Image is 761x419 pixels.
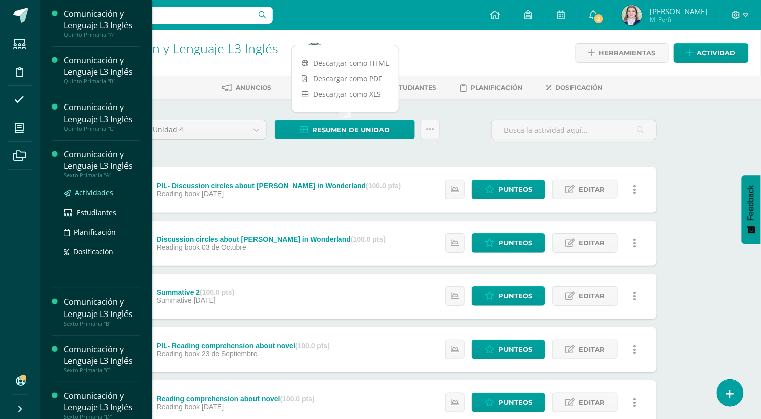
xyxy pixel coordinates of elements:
a: Planificación [460,80,522,96]
span: Mi Perfil [650,15,707,24]
img: 08088c3899e504a44bc1e116c0e85173.png [622,5,642,25]
a: Comunicación y Lenguaje L3 InglésQuinto Primaria "B" [64,55,140,85]
a: Descargar como HTML [292,55,399,71]
div: Quinto Primaria 'C' [78,55,293,65]
span: Actividades [75,188,113,197]
span: Planificación [74,227,116,237]
span: Herramientas [599,44,656,62]
span: 23 de Septiembre [202,350,258,358]
a: Punteos [472,180,545,199]
a: Dosificación [546,80,603,96]
span: Anuncios [236,84,271,91]
span: [DATE] [202,403,224,411]
strong: (100.0 pts) [366,182,401,190]
span: Editar [579,234,605,252]
a: Herramientas [576,43,669,63]
span: 2 [593,13,604,24]
a: Estudiantes [64,206,140,218]
span: Reading book [157,243,200,251]
span: Actividad [697,44,736,62]
span: [DATE] [194,296,216,304]
div: Comunicación y Lenguaje L3 Inglés [64,296,140,320]
span: Resumen de unidad [312,121,390,139]
a: Actividad [674,43,749,63]
div: Comunicación y Lenguaje L3 Inglés [64,149,140,172]
div: PIL- Reading comprehension about novel [157,342,330,350]
a: Resumen de unidad [275,120,415,139]
div: Sexto Primaria "B" [64,320,140,327]
strong: (100.0 pts) [351,235,386,243]
a: Punteos [472,340,545,359]
a: Comunicación y Lenguaje L3 InglésSexto Primaria "B" [64,296,140,327]
a: Punteos [472,286,545,306]
a: Comunicación y Lenguaje L3 InglésSexto Primaria "A" [64,149,140,179]
span: Reading book [157,403,200,411]
span: Dosificación [73,247,113,256]
div: Comunicación y Lenguaje L3 Inglés [64,344,140,367]
a: Estudiantes [376,80,436,96]
span: Editar [579,180,605,199]
h1: Comunicación y Lenguaje L3 Inglés [78,41,293,55]
input: Busca la actividad aquí... [492,120,656,140]
a: Descargar como XLS [292,86,399,102]
div: Quinto Primaria "B" [64,78,140,85]
strong: (100.0 pts) [295,342,330,350]
div: Quinto Primaria "C" [64,125,140,132]
a: Comunicación y Lenguaje L3 InglésQuinto Primaria "C" [64,101,140,132]
a: Unidad 4 [145,120,266,139]
span: Reading book [157,350,200,358]
span: 03 de Octubre [202,243,246,251]
div: Comunicación y Lenguaje L3 Inglés [64,390,140,413]
span: Editar [579,287,605,305]
button: Feedback - Mostrar encuesta [742,175,761,244]
span: Punteos [498,393,532,412]
strong: (100.0 pts) [280,395,315,403]
a: Actividades [64,187,140,198]
a: Descargar como PDF [292,71,399,86]
div: Comunicación y Lenguaje L3 Inglés [64,8,140,31]
img: 08088c3899e504a44bc1e116c0e85173.png [305,43,325,63]
a: Comunicación y Lenguaje L3 InglésSexto Primaria "C" [64,344,140,374]
strong: (100.0 pts) [200,288,234,296]
a: Dosificación [64,246,140,257]
a: Anuncios [222,80,271,96]
span: Planificación [471,84,522,91]
div: Discussion circles about [PERSON_NAME] in Wonderland [157,235,386,243]
span: Estudiantes [391,84,436,91]
a: Planificación [64,226,140,238]
span: Punteos [498,180,532,199]
span: Editar [579,393,605,412]
span: Editar [579,340,605,359]
div: Comunicación y Lenguaje L3 Inglés [64,101,140,125]
a: Comunicación y Lenguaje L3 Inglés [78,40,278,57]
span: Unidad 4 [153,120,239,139]
span: [DATE] [202,190,224,198]
span: Summative [157,296,192,304]
span: Reading book [157,190,200,198]
div: Quinto Primaria "A" [64,31,140,38]
span: Punteos [498,234,532,252]
div: Reading comprehension about novel [157,395,315,403]
a: Comunicación y Lenguaje L3 InglésQuinto Primaria "A" [64,8,140,38]
input: Busca un usuario... [47,7,273,24]
span: Estudiantes [77,207,116,217]
div: Sexto Primaria "C" [64,367,140,374]
span: Feedback [747,185,756,221]
span: [PERSON_NAME] [650,6,707,16]
span: Dosificación [555,84,603,91]
span: Punteos [498,287,532,305]
div: PIL- Discussion circles about [PERSON_NAME] in Wonderland [157,182,401,190]
a: Punteos [472,233,545,253]
div: Sexto Primaria "A" [64,172,140,179]
div: Summative 2 [157,288,235,296]
a: Punteos [472,393,545,412]
div: Comunicación y Lenguaje L3 Inglés [64,55,140,78]
span: Punteos [498,340,532,359]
